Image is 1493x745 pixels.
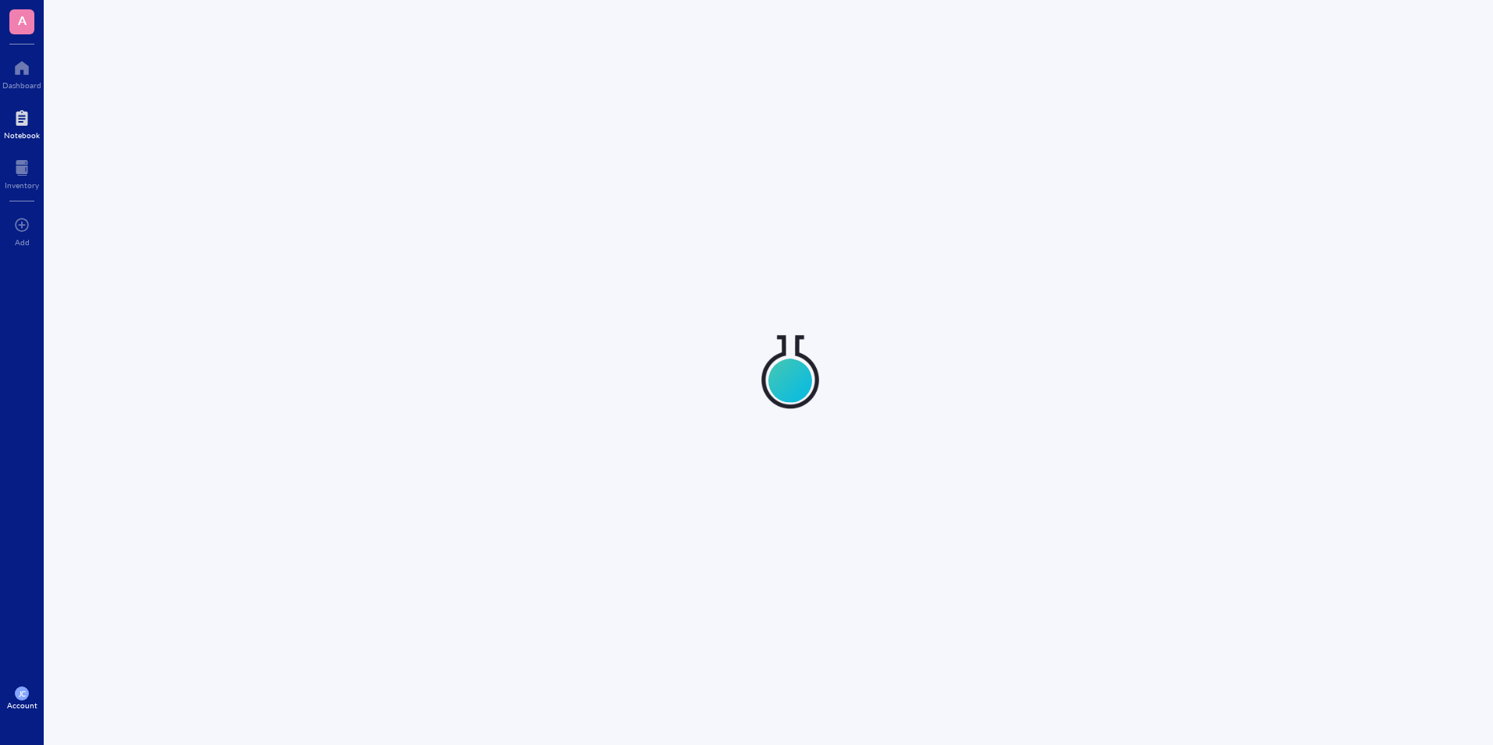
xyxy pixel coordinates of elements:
span: A [18,10,27,30]
div: Dashboard [2,80,41,90]
a: Notebook [4,105,40,140]
span: JC [18,690,26,698]
div: Add [15,237,30,247]
div: Account [7,700,37,710]
a: Inventory [5,155,39,190]
div: Notebook [4,130,40,140]
a: Dashboard [2,55,41,90]
div: Inventory [5,180,39,190]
